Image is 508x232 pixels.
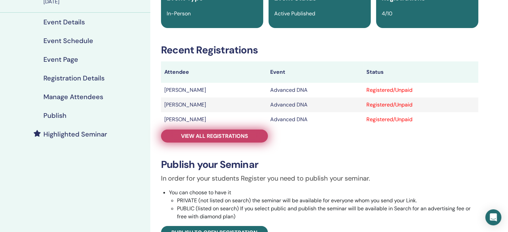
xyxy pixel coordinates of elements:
[169,189,478,221] li: You can choose to have it
[161,130,268,143] a: View all registrations
[366,86,475,94] div: Registered/Unpaid
[161,159,478,171] h3: Publish your Seminar
[43,37,93,45] h4: Event Schedule
[363,61,478,83] th: Status
[167,10,191,17] span: In-Person
[274,10,315,17] span: Active Published
[267,97,363,112] td: Advanced DNA
[366,115,475,124] div: Registered/Unpaid
[366,101,475,109] div: Registered/Unpaid
[43,55,78,63] h4: Event Page
[161,44,478,56] h3: Recent Registrations
[161,83,267,97] td: [PERSON_NAME]
[267,83,363,97] td: Advanced DNA
[485,209,501,225] div: Open Intercom Messenger
[181,133,248,140] span: View all registrations
[177,205,478,221] li: PUBLIC (listed on search) If you select public and publish the seminar will be available in Searc...
[43,130,107,138] h4: Highlighted Seminar
[267,112,363,127] td: Advanced DNA
[267,61,363,83] th: Event
[161,112,267,127] td: [PERSON_NAME]
[177,197,478,205] li: PRIVATE (not listed on search) the seminar will be available for everyone whom you send your Link.
[43,93,103,101] h4: Manage Attendees
[43,111,66,120] h4: Publish
[43,18,85,26] h4: Event Details
[161,173,478,183] p: In order for your students Register you need to publish your seminar.
[161,61,267,83] th: Attendee
[382,10,392,17] span: 4/10
[43,74,105,82] h4: Registration Details
[161,97,267,112] td: [PERSON_NAME]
